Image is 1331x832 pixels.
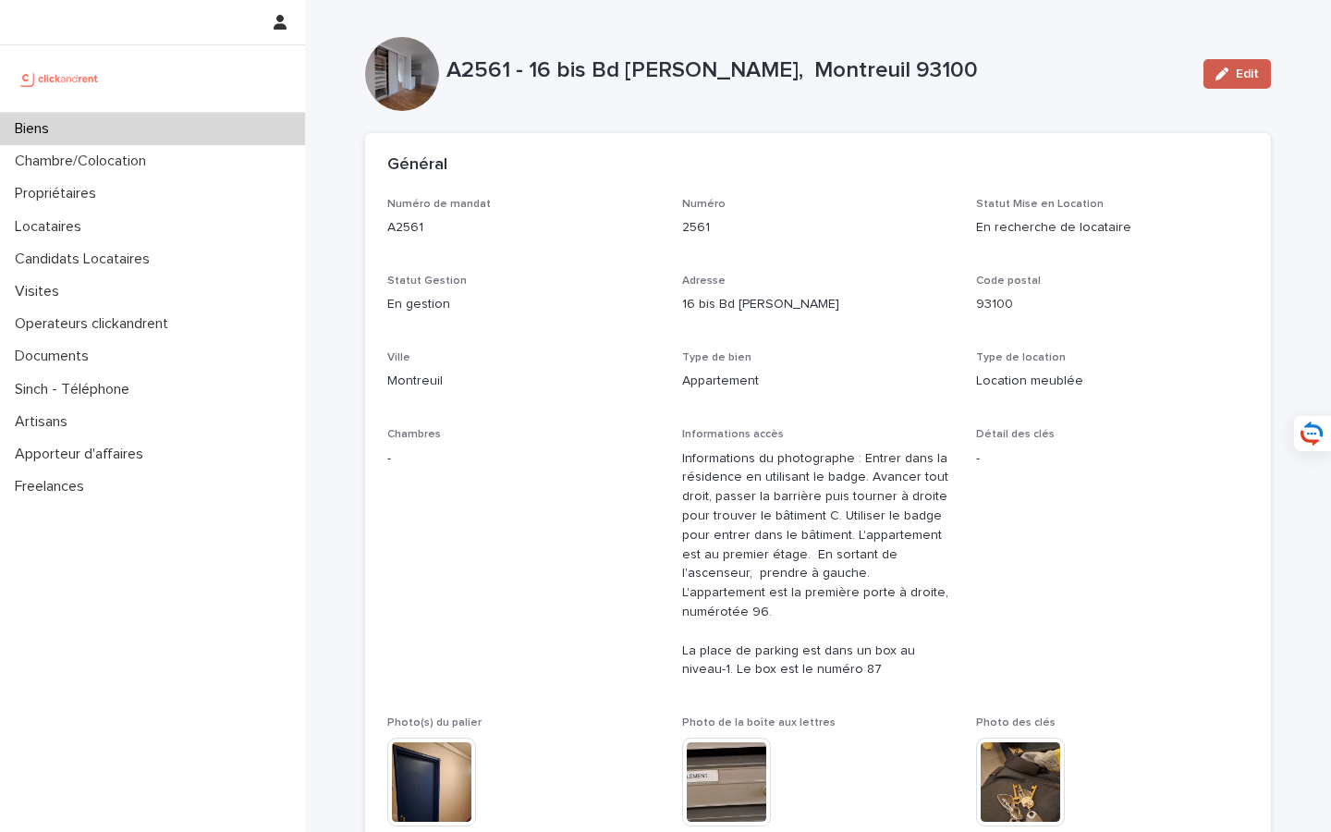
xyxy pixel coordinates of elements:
span: Code postal [976,275,1041,287]
span: Edit [1236,67,1259,80]
span: Détail des clés [976,429,1055,440]
p: 16 bis Bd [PERSON_NAME] [682,295,955,314]
p: Location meublée [976,372,1249,391]
p: 93100 [976,295,1249,314]
p: Operateurs clickandrent [7,315,183,333]
p: Locataires [7,218,96,236]
span: Photo de la boîte aux lettres [682,717,836,728]
img: UCB0brd3T0yccxBKYDjQ [15,60,104,97]
p: Sinch - Téléphone [7,381,144,398]
span: Numéro [682,199,726,210]
p: 2561 [682,218,955,238]
p: Chambre/Colocation [7,153,161,170]
span: Type de bien [682,352,751,363]
span: Adresse [682,275,726,287]
p: En recherche de locataire [976,218,1249,238]
p: Biens [7,120,64,138]
p: Visites [7,283,74,300]
span: Informations accès [682,429,784,440]
span: Statut Mise en Location [976,199,1104,210]
p: Candidats Locataires [7,251,165,268]
p: Montreuil [387,372,660,391]
span: Photo(s) du palier [387,717,482,728]
p: Artisans [7,413,82,431]
h2: Général [387,155,447,176]
p: Propriétaires [7,185,111,202]
span: Type de location [976,352,1066,363]
span: Photo des clés [976,717,1056,728]
p: - [976,449,1249,469]
p: Documents [7,348,104,365]
p: Informations du photographe : Entrer dans la résidence en utilisant le badge. Avancer tout droit,... [682,449,955,680]
p: Appartement [682,372,955,391]
span: Numéro de mandat [387,199,491,210]
button: Edit [1203,59,1271,89]
p: A2561 - 16 bis Bd [PERSON_NAME], Montreuil 93100 [446,57,1189,84]
span: Statut Gestion [387,275,467,287]
span: Ville [387,352,410,363]
p: Apporteur d'affaires [7,446,158,463]
span: Chambres [387,429,441,440]
p: En gestion [387,295,660,314]
p: A2561 [387,218,660,238]
p: - [387,449,660,469]
p: Freelances [7,478,99,496]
